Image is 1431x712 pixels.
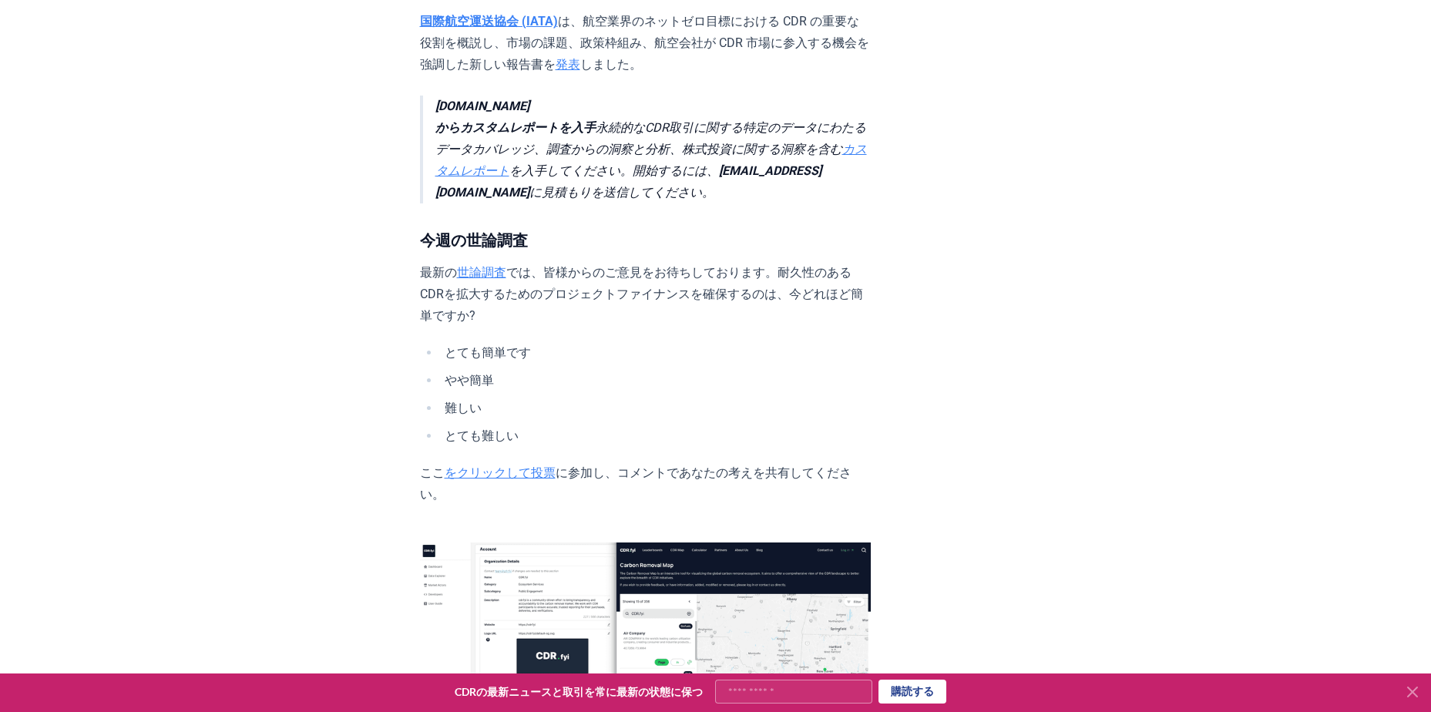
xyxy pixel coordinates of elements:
a: カスタムレポート [435,142,867,178]
li: とても簡単です [440,342,871,364]
strong: 今週の世論調査 [420,231,528,250]
a: 国際航空運送協会 (IATA) [420,14,558,29]
li: 難しい [440,398,871,419]
em: 永続的なCDR取引に関する特定のデータにわたるデータカバレッジ、調査からの洞察と分析、株式投資に関する洞察を含む を入手してください。開始するには、 に見積もりを送信してください。 [435,99,867,200]
p: は、航空業界のネットゼロ目標における CDR の重要な役割を概説し、市場の課題、政策枠組み、航空会社が CDR 市場に参入する機会を強調した新しい報告書を しました。 [420,11,871,76]
p: 最新の では、皆様からのご意見をお待ちしております。耐久性のあるCDRを拡大するためのプロジェクトファイナンスを確保するのは、今どれほど簡単ですか? [420,262,871,327]
li: とても難しい [440,425,871,447]
p: ここ に参加し、コメントであなたの考えを共有してください。 [420,462,871,505]
li: やや簡単 [440,370,871,391]
a: 世論調査 [457,265,506,280]
strong: [EMAIL_ADDRESS][DOMAIN_NAME] [435,163,821,200]
a: 発表 [556,57,580,72]
strong: [DOMAIN_NAME] からカスタムレポートを入手 [435,99,596,135]
a: をクリックして投票 [445,465,556,480]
